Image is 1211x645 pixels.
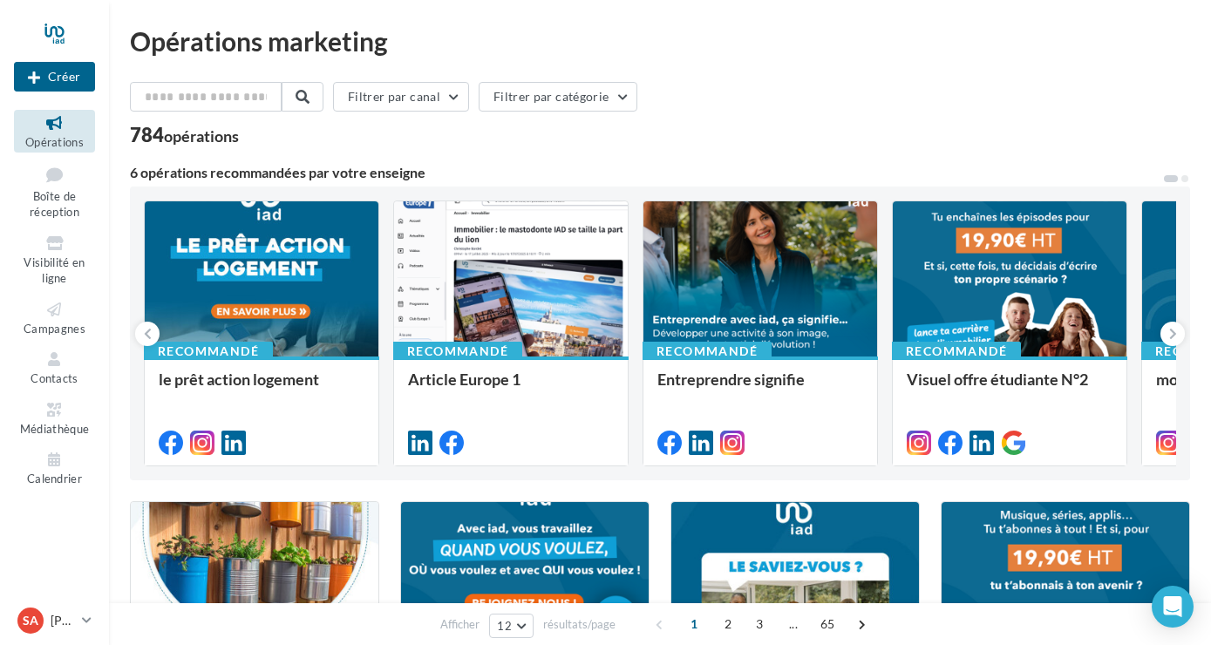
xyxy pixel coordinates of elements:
span: 2 [714,610,742,638]
div: Recommandé [892,342,1021,361]
span: résultats/page [543,616,616,633]
a: Campagnes [14,296,95,339]
a: Visibilité en ligne [14,230,95,289]
button: 12 [489,614,534,638]
span: 1 [680,610,708,638]
span: le prêt action logement [159,370,319,389]
span: 3 [745,610,773,638]
button: Créer [14,62,95,92]
p: [PERSON_NAME] [51,612,75,629]
button: Filtrer par catégorie [479,82,637,112]
a: Médiathèque [14,397,95,439]
span: Article Europe 1 [408,370,520,389]
div: Nouvelle campagne [14,62,95,92]
div: Recommandé [144,342,273,361]
div: Recommandé [393,342,522,361]
span: Calendrier [27,472,82,485]
div: Open Intercom Messenger [1152,586,1194,628]
a: Calendrier [14,446,95,489]
span: Entreprendre signifie [657,370,805,389]
span: 12 [497,619,512,633]
span: ... [779,610,807,638]
a: SA [PERSON_NAME] [14,604,95,637]
span: Médiathèque [20,422,90,436]
a: Boîte de réception [14,160,95,223]
a: Contacts [14,346,95,389]
button: Filtrer par canal [333,82,469,112]
span: Contacts [31,371,78,385]
span: Visuel offre étudiante N°2 [907,370,1088,389]
span: Afficher [440,616,480,633]
div: 6 opérations recommandées par votre enseigne [130,166,1162,180]
span: Opérations [25,135,84,149]
div: Opérations marketing [130,28,1190,54]
a: Opérations [14,110,95,153]
span: Visibilité en ligne [24,255,85,286]
div: opérations [164,128,239,144]
span: SA [23,612,38,629]
div: Recommandé [643,342,772,361]
span: 65 [813,610,842,638]
span: Boîte de réception [30,189,79,220]
div: 784 [130,126,239,145]
span: Campagnes [24,322,85,336]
